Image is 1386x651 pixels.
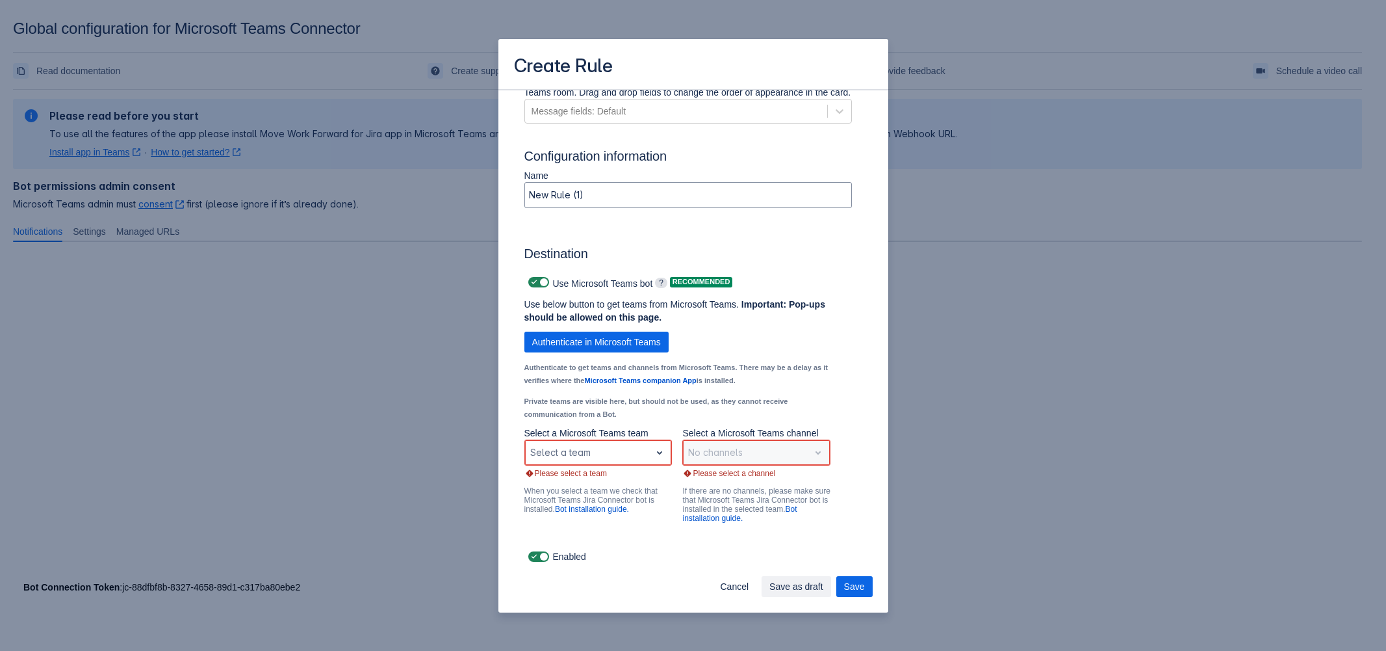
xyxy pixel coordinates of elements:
[682,505,797,523] a: Bot installation guide.
[682,427,830,440] p: Select a Microsoft Teams channel
[524,299,825,323] strong: Important: Pop-ups should be allowed on this page.
[524,298,831,324] p: Use below button to get teams from Microsoft Teams.
[532,105,626,118] div: Message fields: Default
[514,55,613,80] h3: Create Rule
[524,169,852,182] p: Name
[712,576,756,597] button: Cancel
[670,278,733,286] span: Recommended
[836,576,873,597] button: Save
[682,468,693,479] span: error
[584,377,696,384] a: Microsoft Teams companion App
[498,89,888,567] div: Scrollable content
[524,273,653,291] div: Use Microsoft Teams bot
[525,183,851,207] input: Please enter the name of the rule here
[524,427,673,440] p: Select a Microsoft Teams team
[652,445,667,460] span: open
[720,576,749,597] span: Cancel
[524,468,673,479] div: Please select a team
[524,397,788,418] small: Private teams are visible here, but should not be used, as they cannot receive communication from...
[682,468,830,479] div: Please select a channel
[524,246,852,267] h3: Destination
[555,505,629,514] a: Bot installation guide.
[524,364,828,384] small: Authenticate to get teams and channels from Microsoft Teams. There may be a delay as it verifies ...
[524,548,862,566] div: Enabled
[524,486,673,514] p: When you select a team we check that Microsoft Teams Jira Connector bot is installed.
[524,148,862,169] h3: Configuration information
[844,576,865,597] span: Save
[762,576,831,597] button: Save as draft
[682,486,830,523] p: If there are no channels, please make sure that Microsoft Teams Jira Connector bot is installed i...
[655,278,667,288] span: ?
[769,576,823,597] span: Save as draft
[524,468,535,479] span: error
[532,332,661,352] span: Authenticate in Microsoft Teams
[524,332,669,352] button: Authenticate in Microsoft Teams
